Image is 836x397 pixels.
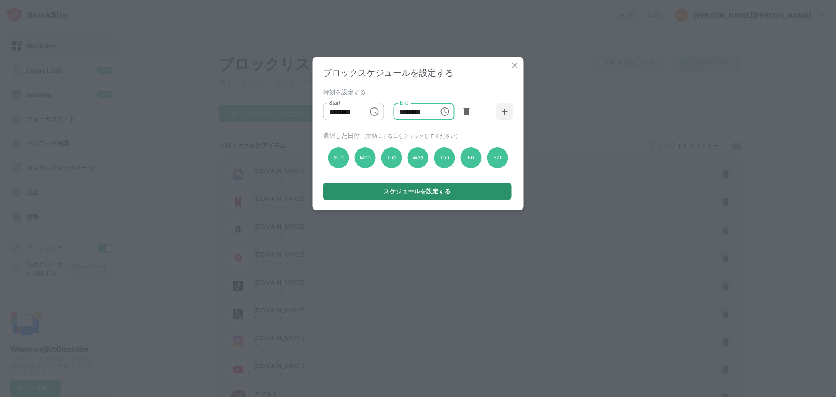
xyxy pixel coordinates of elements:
[329,99,340,106] label: Start
[436,103,453,120] button: Choose time, selected time is 7:00 PM
[384,188,451,195] div: スケジュールを設定する
[361,132,461,139] span: （無効にする日をクリックしてください）
[328,147,349,168] div: Sun
[434,147,455,168] div: Thu
[487,147,508,168] div: Sat
[381,147,402,168] div: Tue
[461,147,482,168] div: Fri
[354,147,375,168] div: Mon
[323,88,511,95] div: 時刻を設定する
[365,103,383,120] button: Choose time, selected time is 12:00 AM
[408,147,428,168] div: Wed
[323,67,513,79] div: ブロックスケジュールを設定する
[511,61,519,70] img: x-button.svg
[323,132,511,140] div: 選択した日付
[387,107,390,116] div: -
[399,99,408,106] label: End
